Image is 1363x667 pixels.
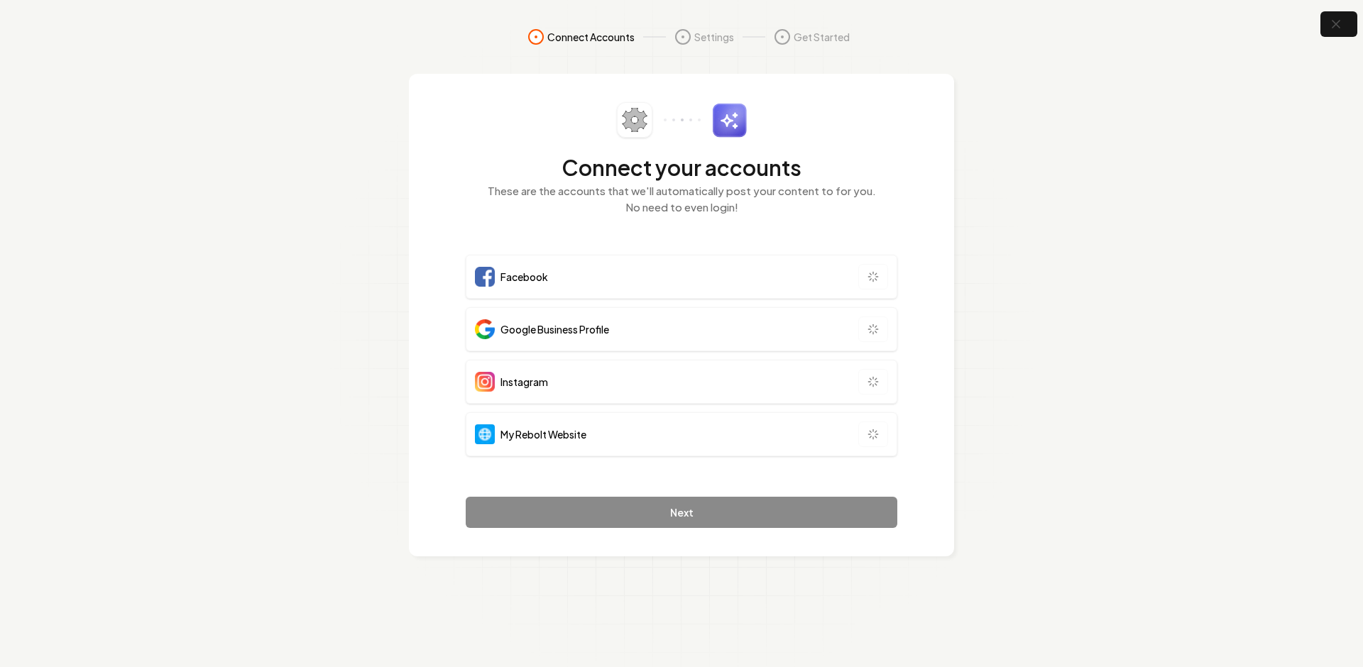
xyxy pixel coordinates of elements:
span: Google Business Profile [500,322,609,336]
img: Facebook [475,267,495,287]
span: My Rebolt Website [500,427,586,441]
img: Website [475,424,495,444]
span: Get Started [794,30,850,44]
span: Instagram [500,375,548,389]
img: Google [475,319,495,339]
img: sparkles.svg [712,103,747,138]
img: Instagram [475,372,495,392]
span: Facebook [500,270,548,284]
p: These are the accounts that we'll automatically post your content to for you. No need to even login! [466,183,897,215]
h2: Connect your accounts [466,155,897,180]
span: Connect Accounts [547,30,635,44]
img: connector-dots.svg [664,118,701,121]
span: Settings [694,30,734,44]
